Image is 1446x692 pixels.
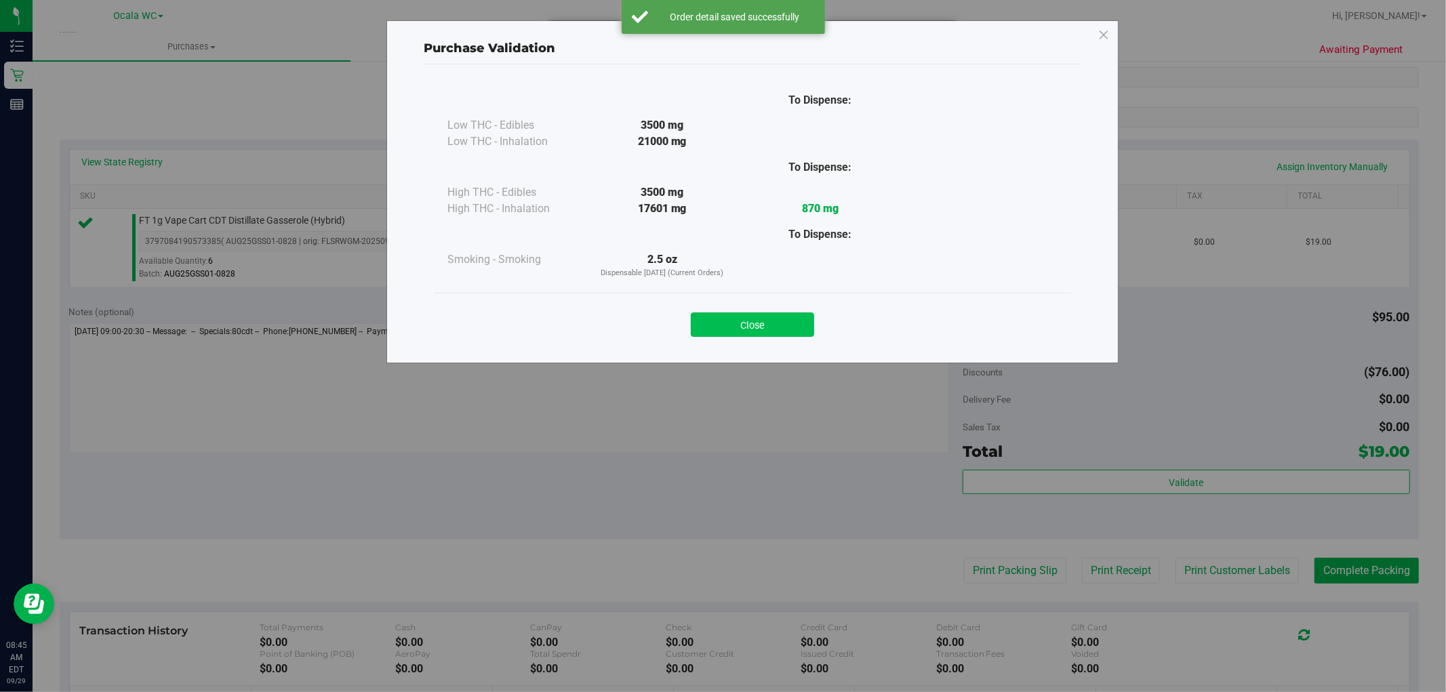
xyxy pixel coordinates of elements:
iframe: Resource center [14,584,54,624]
div: To Dispense: [741,226,899,243]
div: Low THC - Edibles [447,117,583,134]
div: High THC - Inhalation [447,201,583,217]
div: Low THC - Inhalation [447,134,583,150]
div: Smoking - Smoking [447,251,583,268]
div: 17601 mg [583,201,741,217]
button: Close [691,312,814,337]
div: To Dispense: [741,92,899,108]
div: High THC - Edibles [447,184,583,201]
div: 3500 mg [583,117,741,134]
div: 2.5 oz [583,251,741,279]
div: To Dispense: [741,159,899,176]
div: 3500 mg [583,184,741,201]
div: 21000 mg [583,134,741,150]
div: Order detail saved successfully [656,10,815,24]
strong: 870 mg [802,202,839,215]
span: Purchase Validation [424,41,555,56]
p: Dispensable [DATE] (Current Orders) [583,268,741,279]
